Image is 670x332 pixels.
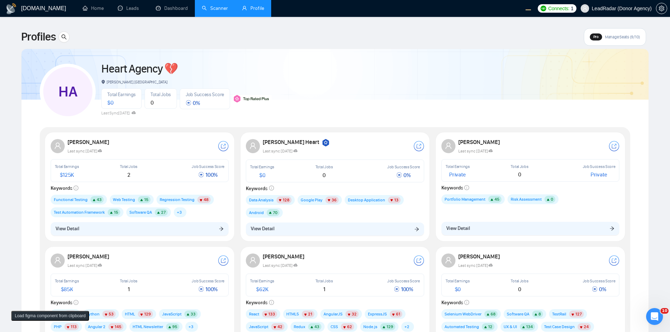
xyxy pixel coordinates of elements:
[661,308,669,314] span: 10
[511,164,528,169] span: Total Jobs
[113,196,135,203] span: Web Testing
[414,226,419,231] span: arrow-right
[363,323,377,330] span: Node.js
[582,6,587,11] span: user
[54,142,61,149] span: user
[55,164,79,169] span: Total Earnings
[446,278,470,283] span: Total Earnings
[51,185,79,191] strong: Keywords
[464,185,469,190] span: info-circle
[294,323,305,330] span: Redux
[331,323,338,330] span: CSS
[156,5,188,11] a: dashboardDashboard
[263,253,306,260] strong: [PERSON_NAME]
[592,286,606,293] span: 0 %
[125,311,135,318] span: HTML
[246,186,274,192] strong: Keywords
[324,311,343,318] span: AngularJS
[269,300,274,305] span: info-circle
[68,148,102,155] span: Last sync [DATE]
[394,198,398,202] span: 13
[128,286,130,293] span: 1
[204,197,209,202] span: 48
[21,29,56,45] span: Profiles
[584,324,589,329] span: 24
[101,80,105,84] span: environment
[107,99,113,106] span: $ 0
[445,142,452,149] span: user
[74,300,78,305] span: info-circle
[61,286,73,293] span: $ 85K
[250,5,264,11] span: Profile
[54,323,62,330] span: PHP
[446,164,470,169] span: Total Earnings
[6,3,17,14] img: logo
[68,262,102,269] span: Last sync [DATE]
[387,164,420,169] span: Job Success Score
[541,6,546,11] img: upwork-logo.png
[591,171,607,178] span: Private
[458,253,502,260] strong: [PERSON_NAME]
[120,164,138,169] span: Total Jobs
[233,95,272,103] img: top_rated_plus
[518,171,521,178] span: 0
[160,196,194,203] span: Regression Testing
[51,300,79,306] strong: Keywords
[656,6,667,11] span: setting
[323,172,326,178] span: 0
[315,278,333,283] span: Total Jobs
[445,311,481,318] span: Selenium WebDriver
[249,257,256,264] span: user
[404,323,409,330] span: + 2
[151,92,171,98] span: Total Jobs
[114,210,118,215] span: 15
[177,209,182,216] span: + 3
[56,225,79,233] span: View Detail
[538,312,541,317] span: 8
[251,225,274,233] span: View Detail
[101,62,178,76] a: Heart Agency 💔
[347,324,352,329] span: 62
[441,185,470,191] strong: Keywords
[161,210,166,215] span: 27
[352,312,357,317] span: 32
[511,196,542,203] span: Risk Assessment
[250,278,274,283] span: Total Earnings
[526,324,533,329] span: 134
[55,278,79,283] span: Total Earnings
[249,196,274,203] span: Data Analysis
[314,324,319,329] span: 43
[394,286,413,293] span: 100 %
[656,3,667,14] button: setting
[198,286,218,293] span: 100 %
[249,323,268,330] span: JavaScript
[54,196,88,203] span: Functional Testing
[118,5,142,11] a: messageLeads
[494,197,499,202] span: 45
[504,323,517,330] span: UX & UI
[242,6,247,11] span: user
[283,198,289,202] span: 128
[109,312,114,317] span: 53
[189,323,193,330] span: + 3
[446,225,470,232] span: View Detail
[321,139,330,147] img: top_rated
[441,222,620,235] button: View Detailarrow-right
[101,111,136,115] span: Last Sync [DATE]
[263,139,330,145] strong: [PERSON_NAME] Heart
[133,323,163,330] span: HTML Newsletter
[511,278,528,283] span: Total Jobs
[107,92,136,98] span: Total Earnings
[491,312,496,317] span: 68
[458,139,502,145] strong: [PERSON_NAME]
[54,257,61,264] span: user
[246,223,424,236] button: View Detailarrow-right
[151,99,154,106] span: 0
[308,312,312,317] span: 21
[58,31,70,43] button: search
[441,300,470,306] strong: Keywords
[593,35,599,39] span: Pro
[263,148,298,155] span: Last sync [DATE]
[387,278,420,283] span: Job Success Score
[74,186,78,190] span: info-circle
